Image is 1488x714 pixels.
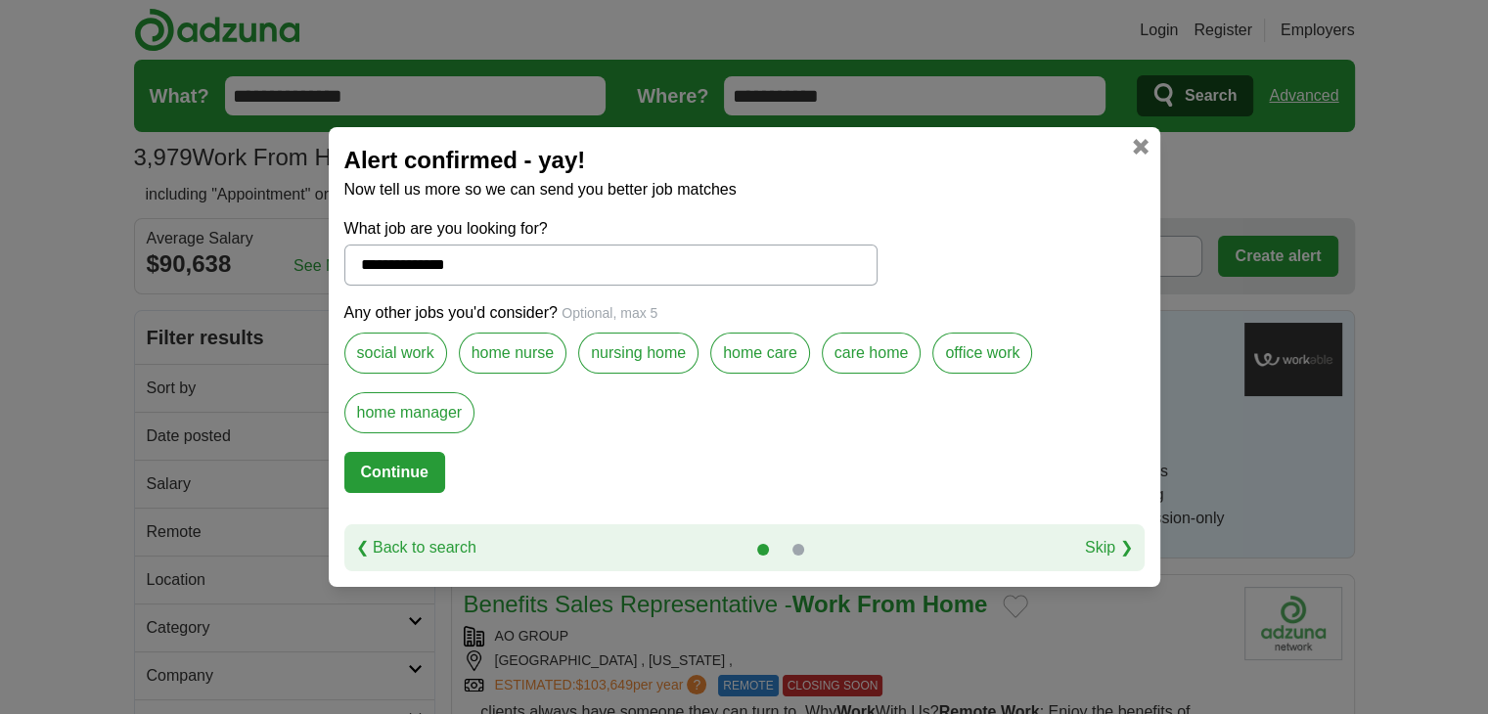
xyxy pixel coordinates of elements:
label: office work [932,333,1032,374]
label: home manager [344,392,475,433]
label: care home [822,333,922,374]
label: What job are you looking for? [344,217,878,241]
a: Skip ❯ [1085,536,1133,559]
label: home care [710,333,810,374]
label: social work [344,333,447,374]
p: Any other jobs you'd consider? [344,301,1145,325]
a: ❮ Back to search [356,536,476,559]
h2: Alert confirmed - yay! [344,143,1145,178]
label: nursing home [578,333,699,374]
button: Continue [344,452,445,493]
span: Optional, max 5 [562,305,657,321]
p: Now tell us more so we can send you better job matches [344,178,1145,201]
label: home nurse [459,333,567,374]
